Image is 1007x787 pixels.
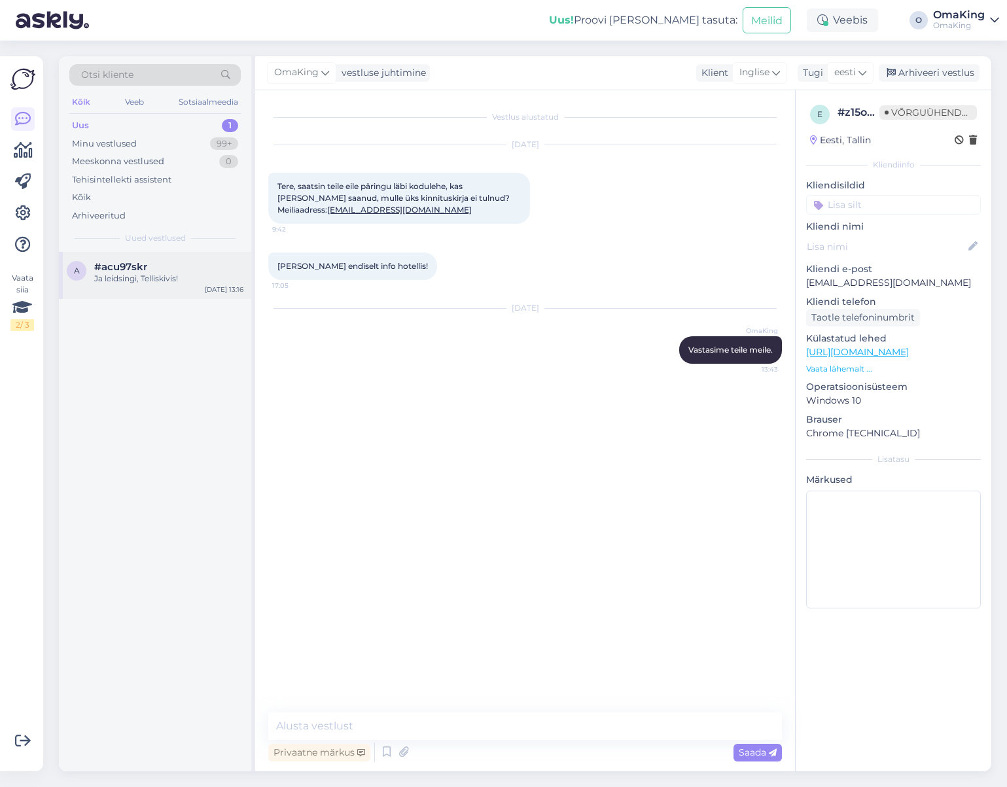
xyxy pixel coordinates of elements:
font: Tere, saatsin teile eile päringu läbi kodulehe, kas [PERSON_NAME] saanud, mulle üks kinnituskirja... [277,181,512,215]
font: Kliendi telefon [806,296,876,307]
a: [URL][DOMAIN_NAME] [806,346,909,358]
font: OmaKing [274,66,319,78]
font: Klient [701,67,728,79]
font: 17:05 [272,281,289,290]
font: Vastasime teile meile. [688,345,773,355]
button: Meilid [743,7,791,33]
font: Külastatud lehed [806,332,887,344]
font: / 3 [20,320,29,330]
font: Uus [72,120,89,130]
font: [DATE] [512,303,539,313]
font: Kliendiinfo [873,160,915,169]
font: [DATE] 13:16 [205,285,243,294]
input: Lisa nimi [807,239,966,254]
font: Märkused [806,474,853,485]
font: 9:42 [272,225,286,234]
a: OmaKingOmaKing [933,10,999,31]
font: Ja leidsingi, Telliskivis! [94,273,178,283]
font: [DATE] [512,139,539,149]
font: Tugi [803,67,823,79]
font: Operatsioonisüsteem [806,381,908,393]
font: Vaata siia [12,273,33,294]
font: OmaKing [933,9,985,21]
font: eesti [834,66,856,78]
font: Vestlus alustatud [492,112,559,122]
img: Askly logo [10,67,35,92]
font: Sotsiaalmeedia [179,97,238,107]
font: Otsi kliente [81,69,133,80]
font: 0 [226,156,232,166]
font: Lisatasu [877,454,910,464]
font: Kliendi nimi [806,220,864,232]
font: Saada [739,746,766,758]
font: Arhiveeritud [72,210,126,220]
font: Arhiveeri vestlus [898,67,974,79]
font: #acu97skr [94,260,147,273]
font: z15oxfp3 [845,106,890,118]
font: Kliendisildid [806,179,865,191]
font: Uued vestlused [125,233,186,243]
font: [EMAIL_ADDRESS][DOMAIN_NAME] [806,277,971,289]
font: Kliendi e-post [806,263,872,275]
font: Kõik [72,192,91,202]
input: Lisa silt [806,195,981,215]
font: e [817,109,822,119]
font: Windows 10 [806,394,861,406]
font: Minu vestlused [72,138,137,149]
font: Proovi [PERSON_NAME] tasuta: [574,14,737,26]
font: O [915,15,922,25]
font: Chrome [TECHNICAL_ID] [806,427,920,439]
font: OmaKing [933,20,971,30]
font: Veeb [125,97,144,107]
font: Inglise [739,66,769,78]
font: Privaatne märkus [274,746,355,758]
font: Eesti, Tallin [820,134,871,146]
font: 99+ [217,138,232,149]
font: Meeskonna vestlused [72,156,164,166]
font: vestluse juhtimine [342,67,426,79]
font: [PERSON_NAME] endiselt info hotellis! [277,261,428,271]
font: Tehisintellekti assistent [72,174,171,184]
font: a [74,266,80,275]
font: OmaKing [746,326,778,335]
font: # [838,106,845,118]
a: [EMAIL_ADDRESS][DOMAIN_NAME] [327,205,472,215]
font: 13:43 [762,365,778,374]
font: Uus! [549,14,574,26]
font: Vaata lähemalt ... [806,364,872,374]
font: Taotle telefoninumbrit [811,311,915,323]
span: #acu97skr [94,261,147,273]
font: Võrguühenduseta [891,107,993,118]
font: 1 [228,120,232,130]
font: Veebis [833,14,868,26]
font: Meilid [751,14,783,27]
font: Brauser [806,413,842,425]
font: Kõik [72,97,90,107]
font: 2 [16,320,20,330]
